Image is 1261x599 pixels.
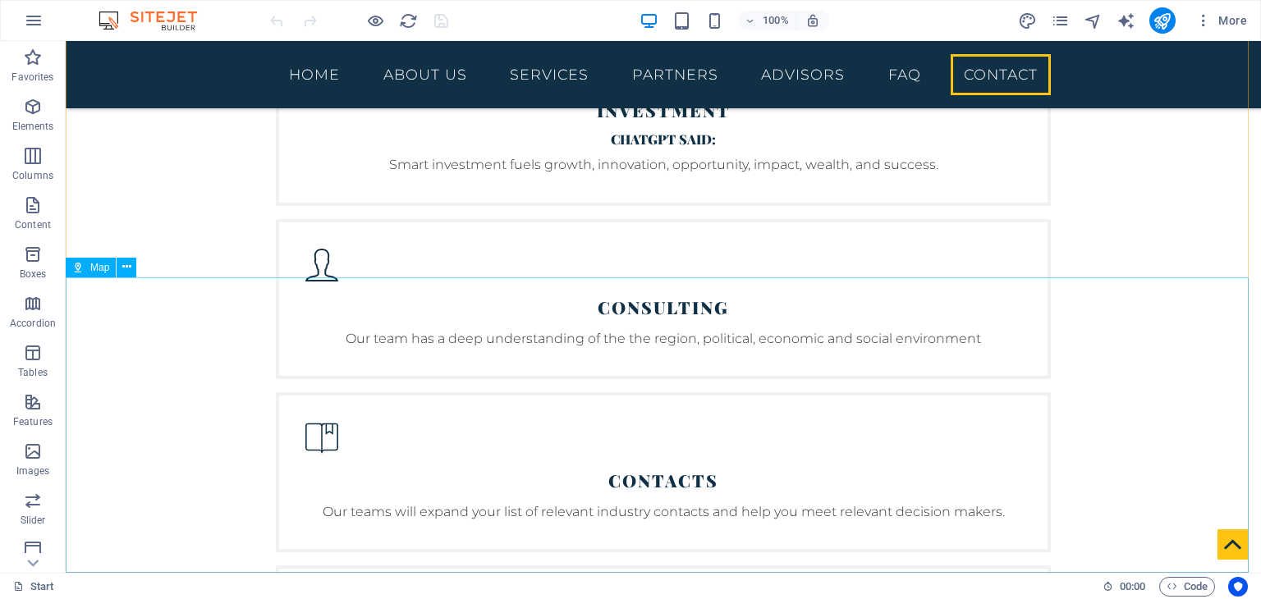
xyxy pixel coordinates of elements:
i: Publish [1153,11,1172,30]
p: Images [16,464,50,478]
button: design [1018,11,1038,30]
span: Code [1167,577,1208,597]
i: Navigator [1084,11,1103,30]
p: Columns [12,169,53,182]
button: Usercentrics [1228,577,1248,597]
button: More [1189,7,1254,34]
a: Click to cancel selection. Double-click to open Pages [13,577,54,597]
img: Editor Logo [94,11,218,30]
button: reload [398,11,418,30]
button: 100% [738,11,796,30]
i: Design (Ctrl+Alt+Y) [1018,11,1037,30]
p: Accordion [10,317,56,330]
i: Reload page [399,11,418,30]
button: navigator [1084,11,1103,30]
h6: Session time [1103,577,1146,597]
h6: 100% [763,11,789,30]
p: Features [13,415,53,428]
span: More [1195,12,1247,29]
span: 00 00 [1120,577,1145,597]
span: Map [90,263,109,272]
button: Code [1159,577,1215,597]
p: Content [15,218,51,231]
p: Elements [12,120,54,133]
p: Boxes [20,267,47,281]
button: Click here to leave preview mode and continue editing [365,11,385,30]
span: : [1131,580,1134,592]
button: pages [1051,11,1071,30]
button: publish [1149,7,1176,34]
button: text_generator [1117,11,1136,30]
i: Pages (Ctrl+Alt+S) [1051,11,1070,30]
i: On resize automatically adjust zoom level to fit chosen device. [805,13,820,28]
p: Favorites [11,71,53,84]
i: AI Writer [1117,11,1135,30]
p: Tables [18,366,48,379]
p: Slider [21,514,46,527]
